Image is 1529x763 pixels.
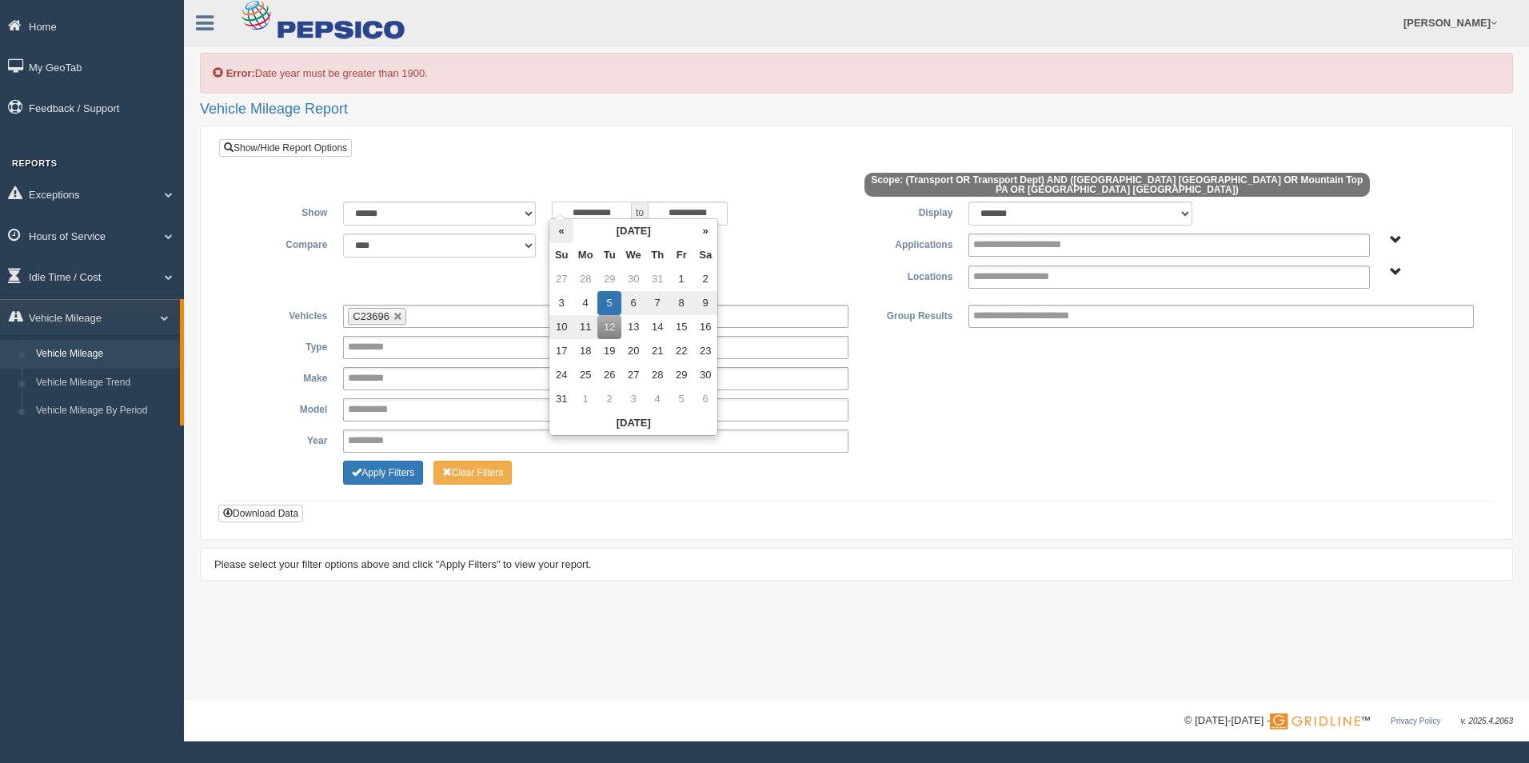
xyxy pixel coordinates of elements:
[597,387,621,411] td: 2
[669,267,693,291] td: 1
[218,505,303,522] button: Download Data
[573,267,597,291] td: 28
[549,291,573,315] td: 3
[29,369,180,397] a: Vehicle Mileage Trend
[669,243,693,267] th: Fr
[645,339,669,363] td: 21
[1391,717,1440,725] a: Privacy Policy
[621,315,645,339] td: 13
[693,339,717,363] td: 23
[693,291,717,315] td: 9
[632,202,648,226] span: to
[231,429,335,449] label: Year
[231,234,335,253] label: Compare
[573,339,597,363] td: 18
[597,339,621,363] td: 19
[693,243,717,267] th: Sa
[231,336,335,355] label: Type
[645,315,669,339] td: 14
[343,461,423,485] button: Change Filter Options
[597,267,621,291] td: 29
[621,363,645,387] td: 27
[573,243,597,267] th: Mo
[214,558,592,570] span: Please select your filter options above and click "Apply Filters" to view your report.
[231,398,335,417] label: Model
[645,291,669,315] td: 7
[621,267,645,291] td: 30
[693,315,717,339] td: 16
[573,315,597,339] td: 11
[549,363,573,387] td: 24
[573,363,597,387] td: 25
[645,363,669,387] td: 28
[693,363,717,387] td: 30
[669,339,693,363] td: 22
[856,234,960,253] label: Applications
[573,387,597,411] td: 1
[597,243,621,267] th: Tu
[1184,713,1513,729] div: © [DATE]-[DATE] - ™
[669,291,693,315] td: 8
[693,387,717,411] td: 6
[433,461,513,485] button: Change Filter Options
[231,202,335,221] label: Show
[669,315,693,339] td: 15
[669,363,693,387] td: 29
[1270,713,1360,729] img: Gridline
[549,387,573,411] td: 31
[621,339,645,363] td: 20
[597,315,621,339] td: 12
[693,219,717,243] th: »
[549,267,573,291] td: 27
[621,243,645,267] th: We
[693,267,717,291] td: 2
[621,387,645,411] td: 3
[231,367,335,386] label: Make
[1461,717,1513,725] span: v. 2025.4.2063
[669,387,693,411] td: 5
[864,173,1370,197] span: Scope: (Transport OR Transport Dept) AND ([GEOGRAPHIC_DATA] [GEOGRAPHIC_DATA] OR Mountain Top PA ...
[231,305,335,324] label: Vehicles
[226,67,255,79] b: Error:
[621,291,645,315] td: 6
[645,243,669,267] th: Th
[200,53,1513,94] div: Date year must be greater than 1900.
[353,310,389,322] span: C23696
[200,102,1513,118] h2: Vehicle Mileage Report
[573,291,597,315] td: 4
[549,243,573,267] th: Su
[549,219,573,243] th: «
[573,219,693,243] th: [DATE]
[549,411,717,435] th: [DATE]
[597,291,621,315] td: 5
[645,267,669,291] td: 31
[856,305,960,324] label: Group Results
[856,266,960,285] label: Locations
[645,387,669,411] td: 4
[549,339,573,363] td: 17
[549,315,573,339] td: 10
[219,139,352,157] a: Show/Hide Report Options
[29,397,180,425] a: Vehicle Mileage By Period
[597,363,621,387] td: 26
[29,340,180,369] a: Vehicle Mileage
[856,202,960,221] label: Display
